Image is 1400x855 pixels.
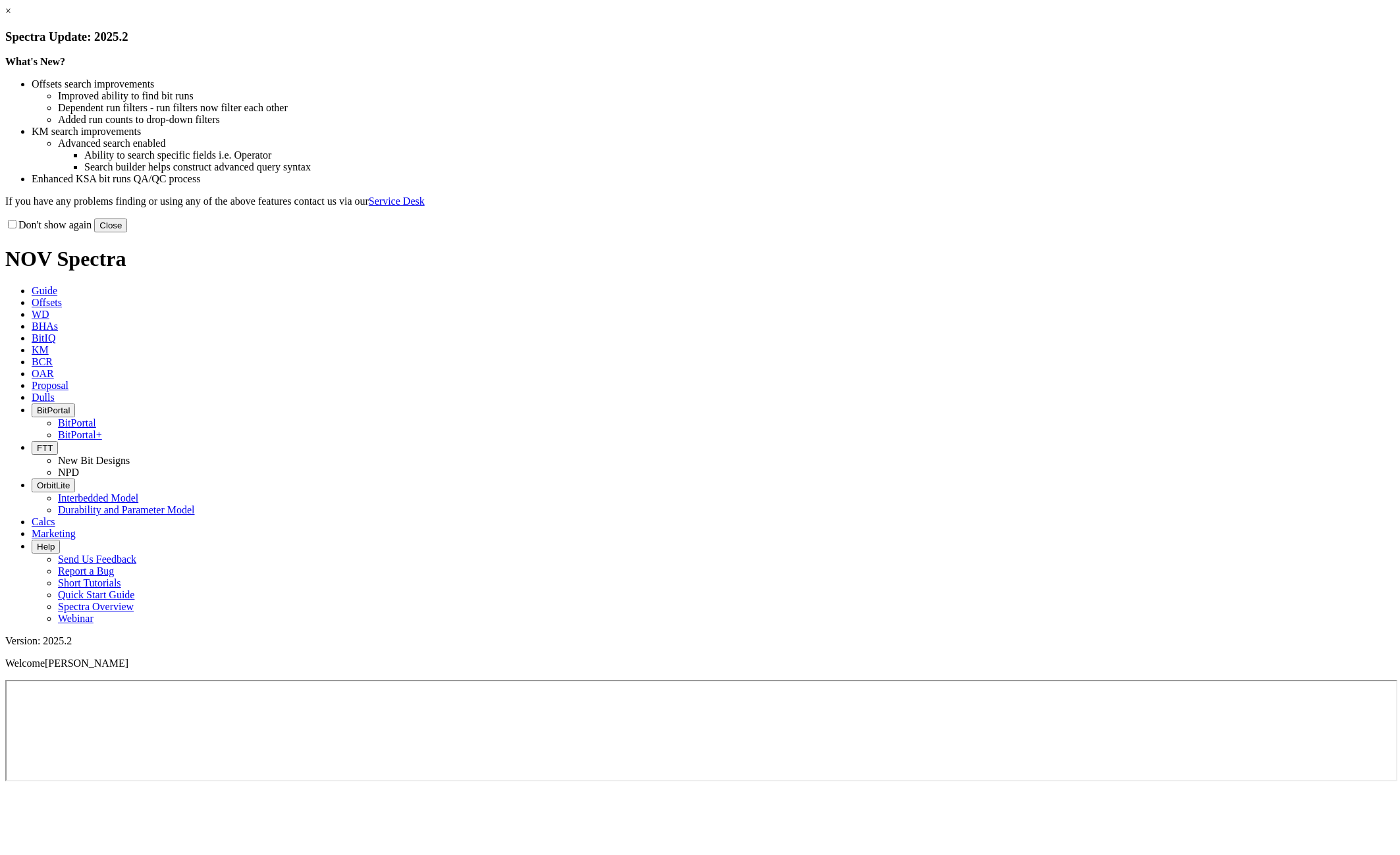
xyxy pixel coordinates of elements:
[58,467,79,478] a: NPD
[58,417,96,428] a: BitPortal
[32,297,62,308] span: Offsets
[5,5,11,16] a: ×
[58,102,1395,114] li: Dependent run filters - run filters now filter each other
[5,56,65,67] strong: What's New?
[37,443,53,453] span: FTT
[37,405,70,415] span: BitPortal
[5,247,1395,271] h1: NOV Spectra
[37,542,55,552] span: Help
[58,138,1395,149] li: Advanced search enabled
[32,368,54,379] span: OAR
[94,219,127,232] button: Close
[84,161,1395,173] li: Search builder helps construct advanced query syntax
[32,332,55,344] span: BitIQ
[58,504,195,515] a: Durability and Parameter Model
[58,554,136,565] a: Send Us Feedback
[5,635,1395,647] div: Version: 2025.2
[58,565,114,577] a: Report a Bug
[37,480,70,490] span: OrbitLite
[5,30,1395,44] h3: Spectra Update: 2025.2
[369,195,425,207] a: Service Desk
[58,589,134,600] a: Quick Start Guide
[58,90,1395,102] li: Improved ability to find bit runs
[8,220,16,228] input: Don't show again
[32,392,55,403] span: Dulls
[32,321,58,332] span: BHAs
[32,126,1395,138] li: KM search improvements
[58,492,138,504] a: Interbedded Model
[32,78,1395,90] li: Offsets search improvements
[32,516,55,527] span: Calcs
[5,658,1395,669] p: Welcome
[32,344,49,355] span: KM
[32,356,53,367] span: BCR
[58,601,134,612] a: Spectra Overview
[32,285,57,296] span: Guide
[58,577,121,588] a: Short Tutorials
[32,380,68,391] span: Proposal
[58,613,94,624] a: Webinar
[32,528,76,539] span: Marketing
[5,219,92,230] label: Don't show again
[32,309,49,320] span: WD
[84,149,1395,161] li: Ability to search specific fields i.e. Operator
[58,114,1395,126] li: Added run counts to drop-down filters
[5,195,1395,207] p: If you have any problems finding or using any of the above features contact us via our
[58,429,102,440] a: BitPortal+
[58,455,130,466] a: New Bit Designs
[32,173,1395,185] li: Enhanced KSA bit runs QA/QC process
[45,658,128,669] span: [PERSON_NAME]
